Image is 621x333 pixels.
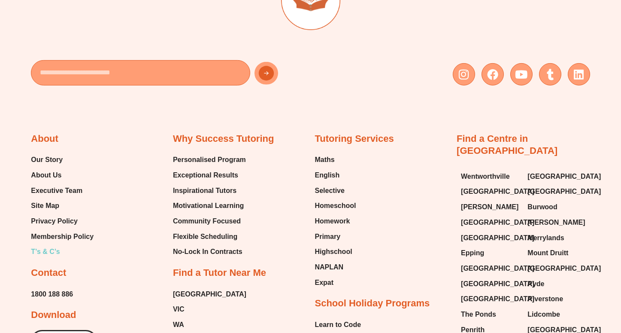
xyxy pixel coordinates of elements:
a: [GEOGRAPHIC_DATA] [461,293,519,306]
a: Learn to Code [315,318,368,331]
a: The Ponds [461,308,519,321]
a: Epping [461,247,519,260]
span: Ryde [527,278,544,290]
a: Maths [315,153,356,166]
a: English [315,169,356,182]
span: Our Story [31,153,63,166]
span: [GEOGRAPHIC_DATA] [527,262,601,275]
span: Highschool [315,245,352,258]
span: Selective [315,184,345,197]
span: [GEOGRAPHIC_DATA] [461,278,534,290]
a: [GEOGRAPHIC_DATA] [461,216,519,229]
span: Learn to Code [315,318,361,331]
span: VIC [173,303,185,316]
a: Lidcombe [527,308,585,321]
span: Riverstone [527,293,563,306]
span: T’s & C’s [31,245,60,258]
span: Inspirational Tutors [173,184,236,197]
a: Merrylands [527,232,585,244]
a: Our Story [31,153,94,166]
span: [GEOGRAPHIC_DATA] [461,232,534,244]
a: Exceptional Results [173,169,246,182]
a: Flexible Scheduling [173,230,246,243]
a: Primary [315,230,356,243]
a: Find a Centre in [GEOGRAPHIC_DATA] [457,133,557,156]
span: [PERSON_NAME] [461,201,518,214]
span: [GEOGRAPHIC_DATA] [527,185,601,198]
span: English [315,169,340,182]
span: Community Focused [173,215,241,228]
a: Ryde [527,278,585,290]
a: Personalised Program [173,153,246,166]
span: [GEOGRAPHIC_DATA] [461,216,534,229]
a: [GEOGRAPHIC_DATA] [461,232,519,244]
a: NAPLAN [315,261,356,274]
a: Expat [315,276,356,289]
span: WA [173,318,184,331]
a: [GEOGRAPHIC_DATA] [461,262,519,275]
span: Homework [315,215,350,228]
span: Primary [315,230,341,243]
span: [GEOGRAPHIC_DATA] [461,293,534,306]
a: Motivational Learning [173,199,246,212]
span: Maths [315,153,335,166]
span: Burwood [527,201,557,214]
h2: School Holiday Programs [315,297,430,310]
a: [GEOGRAPHIC_DATA] [461,185,519,198]
a: WA [173,318,246,331]
a: Inspirational Tutors [173,184,246,197]
a: Executive Team [31,184,94,197]
a: Homeschool [315,199,356,212]
span: [GEOGRAPHIC_DATA] [461,262,534,275]
a: Privacy Policy [31,215,94,228]
a: [GEOGRAPHIC_DATA] [173,288,246,301]
a: VIC [173,303,246,316]
span: Motivational Learning [173,199,244,212]
a: Site Map [31,199,94,212]
span: [GEOGRAPHIC_DATA] [461,185,534,198]
span: Epping [461,247,484,260]
h2: Find a Tutor Near Me [173,267,266,279]
span: Exceptional Results [173,169,238,182]
a: T’s & C’s [31,245,94,258]
span: No-Lock In Contracts [173,245,242,258]
a: Homework [315,215,356,228]
span: Site Map [31,199,59,212]
a: [GEOGRAPHIC_DATA] [527,185,585,198]
a: Community Focused [173,215,246,228]
span: NAPLAN [315,261,344,274]
a: Highschool [315,245,356,258]
span: Privacy Policy [31,215,78,228]
h2: About [31,133,58,145]
a: Selective [315,184,356,197]
a: Riverstone [527,293,585,306]
a: [PERSON_NAME] [461,201,519,214]
a: 1800 188 886 [31,288,73,301]
a: [GEOGRAPHIC_DATA] [461,278,519,290]
h2: Download [31,309,76,321]
a: Mount Druitt [527,247,585,260]
a: [PERSON_NAME] [527,216,585,229]
span: Wentworthville [461,170,510,183]
a: Burwood [527,201,585,214]
span: Expat [315,276,334,289]
h2: Contact [31,267,66,279]
a: Membership Policy [31,230,94,243]
a: Wentworthville [461,170,519,183]
span: Executive Team [31,184,82,197]
a: About Us [31,169,94,182]
span: Mount Druitt [527,247,568,260]
form: New Form [31,60,306,90]
iframe: Chat Widget [578,292,621,333]
a: No-Lock In Contracts [173,245,246,258]
a: [GEOGRAPHIC_DATA] [527,262,585,275]
h2: Tutoring Services [315,133,394,145]
span: [GEOGRAPHIC_DATA] [527,170,601,183]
